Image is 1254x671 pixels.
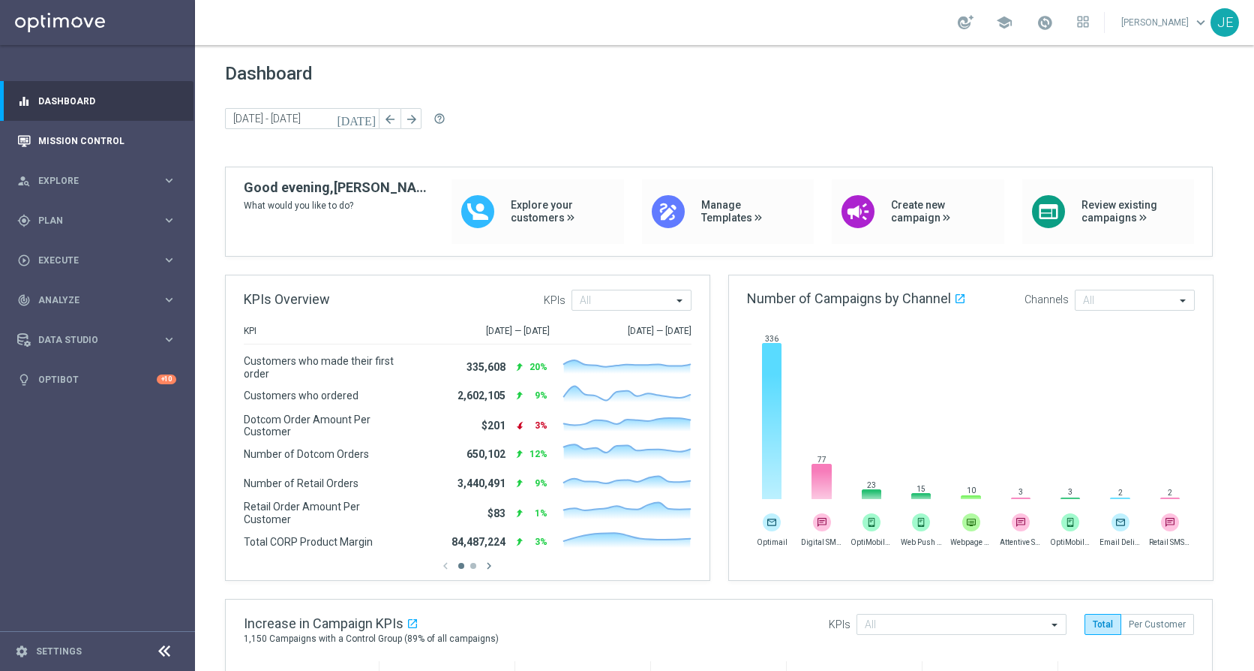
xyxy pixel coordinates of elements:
[17,121,176,161] div: Mission Control
[17,95,31,108] i: equalizer
[16,254,177,266] button: play_circle_outline Execute keyboard_arrow_right
[1192,14,1209,31] span: keyboard_arrow_down
[17,373,31,387] i: lightbulb
[16,294,177,306] button: track_changes Analyze keyboard_arrow_right
[16,95,177,107] button: equalizer Dashboard
[38,360,157,399] a: Optibot
[17,293,31,307] i: track_changes
[15,645,28,658] i: settings
[16,135,177,147] button: Mission Control
[1210,8,1239,37] div: JE
[38,256,162,265] span: Execute
[17,174,162,188] div: Explore
[162,332,176,347] i: keyboard_arrow_right
[16,215,177,227] button: gps_fixed Plan keyboard_arrow_right
[1120,11,1210,34] a: [PERSON_NAME]keyboard_arrow_down
[17,293,162,307] div: Analyze
[38,176,162,185] span: Explore
[17,214,162,227] div: Plan
[162,213,176,227] i: keyboard_arrow_right
[38,216,162,225] span: Plan
[38,335,162,345] span: Data Studio
[996,14,1012,31] span: school
[17,254,31,267] i: play_circle_outline
[17,360,176,399] div: Optibot
[17,254,162,267] div: Execute
[17,214,31,227] i: gps_fixed
[157,375,176,384] div: +10
[17,333,162,347] div: Data Studio
[16,175,177,187] button: person_search Explore keyboard_arrow_right
[38,296,162,305] span: Analyze
[17,81,176,121] div: Dashboard
[17,174,31,188] i: person_search
[162,173,176,188] i: keyboard_arrow_right
[38,121,176,161] a: Mission Control
[36,647,82,656] a: Settings
[16,334,177,346] button: Data Studio keyboard_arrow_right
[16,374,177,386] button: lightbulb Optibot +10
[162,253,176,267] i: keyboard_arrow_right
[38,81,176,121] a: Dashboard
[162,293,176,307] i: keyboard_arrow_right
